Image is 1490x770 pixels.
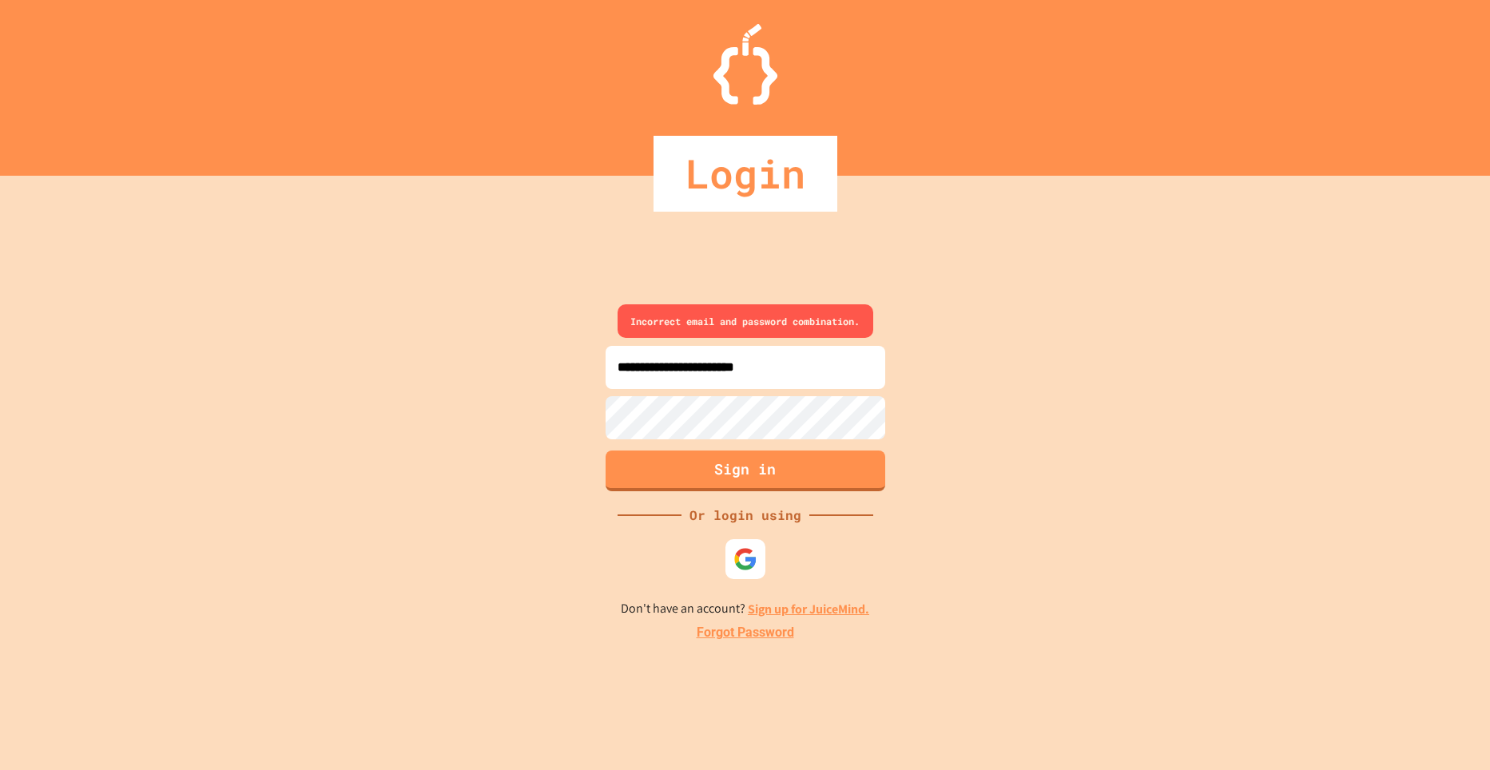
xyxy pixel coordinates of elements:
[697,623,794,642] a: Forgot Password
[713,24,777,105] img: Logo.svg
[681,506,809,525] div: Or login using
[654,136,837,212] div: Login
[748,601,869,617] a: Sign up for JuiceMind.
[606,450,885,491] button: Sign in
[621,599,869,619] p: Don't have an account?
[618,304,873,338] div: Incorrect email and password combination.
[733,547,757,571] img: google-icon.svg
